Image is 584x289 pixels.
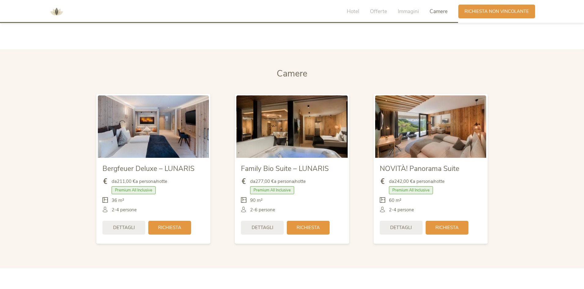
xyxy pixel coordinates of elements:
img: Bergfeuer Deluxe – LUNARIS [98,95,209,158]
span: Premium All Inclusive [112,186,156,194]
span: 2-6 persone [250,207,275,213]
span: da a persona/notte [112,178,167,185]
span: Richiesta non vincolante [464,8,529,15]
span: Camere [277,68,307,80]
img: Family Bio Suite – LUNARIS [236,95,347,158]
b: 242,00 € [394,178,413,184]
span: Dettagli [113,224,135,231]
span: 36 m² [112,197,124,204]
span: 2-4 persone [389,207,414,213]
span: Hotel [347,8,359,15]
b: 211,00 € [117,178,135,184]
span: Dettagli [252,224,273,231]
span: Family Bio Suite – LUNARIS [241,164,329,173]
span: da a persona/notte [250,178,306,185]
span: 2-4 persone [112,207,137,213]
span: Premium All Inclusive [389,186,433,194]
span: Richiesta [297,224,320,231]
b: 277,00 € [255,178,274,184]
a: AMONTI & LUNARIS Wellnessresort [47,9,66,13]
span: NOVITÀ! Panorama Suite [380,164,459,173]
span: Offerte [370,8,387,15]
span: Camere [430,8,448,15]
span: Immagini [398,8,419,15]
img: AMONTI & LUNARIS Wellnessresort [47,2,66,21]
span: Premium All Inclusive [250,186,294,194]
span: Bergfeuer Deluxe – LUNARIS [102,164,194,173]
span: Richiesta [435,224,459,231]
img: NOVITÀ! Panorama Suite [375,95,486,158]
span: da a persona/notte [389,178,445,185]
span: 60 m² [389,197,401,204]
span: 90 m² [250,197,263,204]
span: Dettagli [390,224,412,231]
span: Richiesta [158,224,181,231]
